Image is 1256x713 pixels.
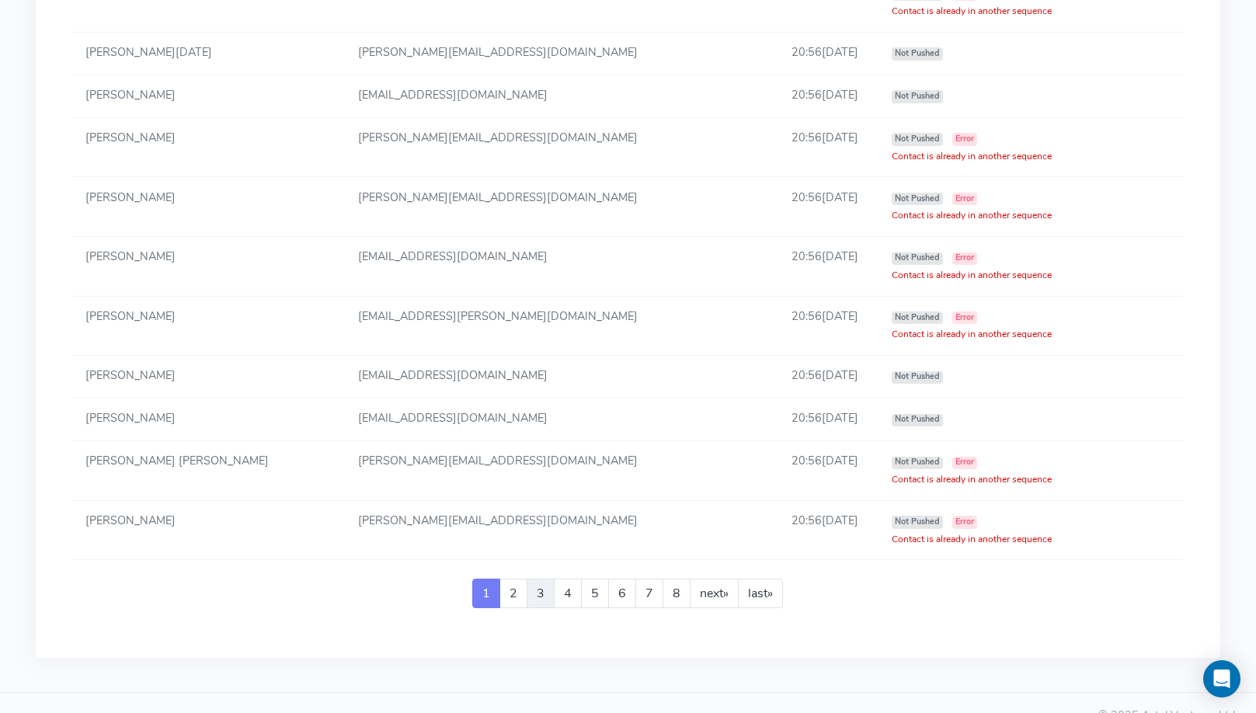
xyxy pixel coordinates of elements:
[892,90,943,103] span: Not Pushed
[554,579,582,608] a: 4
[780,441,879,501] td: 20:56[DATE]
[892,150,1052,162] span: Contact is already in another sequence
[892,252,943,265] span: Not Pushed
[346,32,779,75] td: [PERSON_NAME][EMAIL_ADDRESS][DOMAIN_NAME]
[780,236,879,296] td: 20:56[DATE]
[780,117,879,177] td: 20:56[DATE]
[780,356,879,398] td: 20:56[DATE]
[892,414,943,426] span: Not Pushed
[892,133,943,145] span: Not Pushed
[892,209,1052,221] span: Contact is already in another sequence
[499,579,527,608] a: 2
[952,133,978,145] span: Error
[346,356,779,398] td: [EMAIL_ADDRESS][DOMAIN_NAME]
[952,252,978,265] span: Error
[738,579,783,608] a: last
[346,117,779,177] td: [PERSON_NAME][EMAIL_ADDRESS][DOMAIN_NAME]
[73,356,346,398] td: [PERSON_NAME]
[73,296,346,356] td: [PERSON_NAME]
[663,579,691,608] a: 8
[73,236,346,296] td: [PERSON_NAME]
[73,177,346,237] td: [PERSON_NAME]
[346,75,779,117] td: [EMAIL_ADDRESS][DOMAIN_NAME]
[952,193,978,205] span: Error
[892,371,943,384] span: Not Pushed
[608,579,636,608] a: 6
[346,500,779,560] td: [PERSON_NAME][EMAIL_ADDRESS][DOMAIN_NAME]
[1203,660,1240,697] div: Open Intercom Messenger
[892,533,1052,545] span: Contact is already in another sequence
[73,398,346,441] td: [PERSON_NAME]
[527,579,555,608] a: 3
[780,32,879,75] td: 20:56[DATE]
[780,75,879,117] td: 20:56[DATE]
[767,585,773,602] span: »
[892,47,943,60] span: Not Pushed
[780,500,879,560] td: 20:56[DATE]
[346,236,779,296] td: [EMAIL_ADDRESS][DOMAIN_NAME]
[472,579,500,608] a: 1
[690,579,739,608] a: next
[780,296,879,356] td: 20:56[DATE]
[73,441,346,501] td: [PERSON_NAME] [PERSON_NAME]
[723,585,729,602] span: »
[780,398,879,441] td: 20:56[DATE]
[892,269,1052,281] span: Contact is already in another sequence
[892,328,1052,340] span: Contact is already in another sequence
[892,5,1052,17] span: Contact is already in another sequence
[73,117,346,177] td: [PERSON_NAME]
[73,500,346,560] td: [PERSON_NAME]
[952,311,978,324] span: Error
[952,457,978,469] span: Error
[346,177,779,237] td: [PERSON_NAME][EMAIL_ADDRESS][DOMAIN_NAME]
[73,75,346,117] td: [PERSON_NAME]
[892,457,943,469] span: Not Pushed
[635,579,663,608] a: 7
[581,579,609,608] a: 5
[892,193,943,205] span: Not Pushed
[346,441,779,501] td: [PERSON_NAME][EMAIL_ADDRESS][DOMAIN_NAME]
[73,32,346,75] td: [PERSON_NAME][DATE]
[780,177,879,237] td: 20:56[DATE]
[892,516,943,528] span: Not Pushed
[346,296,779,356] td: [EMAIL_ADDRESS][PERSON_NAME][DOMAIN_NAME]
[892,473,1052,485] span: Contact is already in another sequence
[346,398,779,441] td: [EMAIL_ADDRESS][DOMAIN_NAME]
[952,516,978,528] span: Error
[892,311,943,324] span: Not Pushed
